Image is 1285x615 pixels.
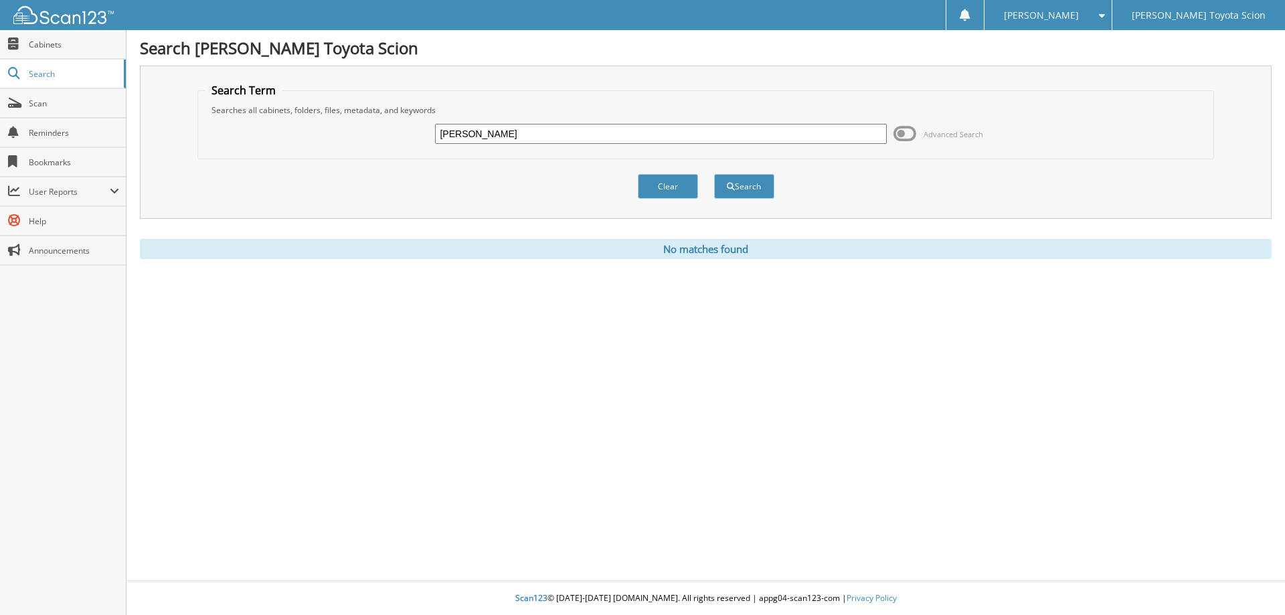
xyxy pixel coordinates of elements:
span: Announcements [29,245,119,256]
button: Search [714,174,774,199]
span: Help [29,215,119,227]
span: User Reports [29,186,110,197]
iframe: Chat Widget [1218,551,1285,615]
div: © [DATE]-[DATE] [DOMAIN_NAME]. All rights reserved | appg04-scan123-com | [126,582,1285,615]
span: Cabinets [29,39,119,50]
a: Privacy Policy [847,592,897,604]
span: Reminders [29,127,119,139]
img: scan123-logo-white.svg [13,6,114,24]
legend: Search Term [205,83,282,98]
span: Advanced Search [924,129,983,139]
span: [PERSON_NAME] Toyota Scion [1132,11,1266,19]
div: Searches all cabinets, folders, files, metadata, and keywords [205,104,1207,116]
span: Scan [29,98,119,109]
span: Scan123 [515,592,547,604]
span: [PERSON_NAME] [1004,11,1079,19]
div: No matches found [140,239,1272,259]
span: Bookmarks [29,157,119,168]
button: Clear [638,174,698,199]
h1: Search [PERSON_NAME] Toyota Scion [140,37,1272,59]
span: Search [29,68,117,80]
